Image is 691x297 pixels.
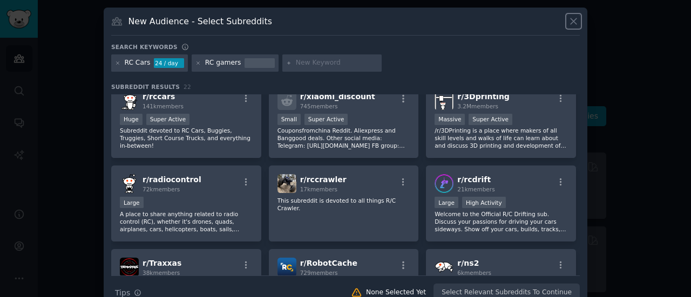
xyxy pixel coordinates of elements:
div: Small [277,114,301,125]
span: r/ Traxxas [143,259,181,267]
div: Massive [435,114,465,125]
div: Large [120,197,144,208]
span: 141k members [143,103,184,109]
h3: Search keywords [111,43,178,51]
p: This subreddit is devoted to all things R/C Crawler. [277,197,410,212]
span: Subreddit Results [111,83,180,91]
span: 72k members [143,186,180,192]
p: Couponsfromchina Reddit. Aliexpress and Banggood deals. Other social media: Telegram: [URL][DOMAI... [277,127,410,149]
span: 17k members [300,186,337,192]
span: r/ rccars [143,92,175,101]
span: 729 members [300,270,338,276]
p: A place to share anything related to radio control (RC), whether it's drones, quads, airplanes, c... [120,210,253,233]
img: radiocontrol [120,174,139,193]
h3: New Audience - Select Subreddits [128,16,272,27]
span: r/ RobotCache [300,259,357,267]
span: r/ 3Dprinting [457,92,510,101]
span: 21k members [457,186,494,192]
div: Huge [120,114,143,125]
div: Super Active [469,114,512,125]
img: Traxxas [120,258,139,277]
p: Welcome to the Official R/C Drifting sub. Discuss your passions for driving your cars sideways. S... [435,210,567,233]
span: 745 members [300,103,338,109]
img: rccars [120,91,139,110]
p: Subreddit devoted to RC Cars, Buggies, Truggies, Short Course Trucks, and everything in-between! [120,127,253,149]
div: Super Active [146,114,190,125]
div: Super Active [304,114,348,125]
p: /r/3DPrinting is a place where makers of all skill levels and walks of life can learn about and d... [435,127,567,149]
img: ns2 [435,258,453,277]
div: RC gamers [205,58,241,68]
span: r/ radiocontrol [143,175,201,184]
div: 24 / day [154,58,184,68]
span: 38k members [143,270,180,276]
div: High Activity [462,197,506,208]
div: RC Cars [125,58,151,68]
span: r/ xiaomi_discount [300,92,375,101]
img: 3Dprinting [435,91,453,110]
img: RobotCache [277,258,296,277]
img: rcdrift [435,174,453,193]
span: 3.2M members [457,103,498,109]
span: r/ ns2 [457,259,479,267]
input: New Keyword [296,58,378,68]
img: rccrawler [277,174,296,193]
div: Large [435,197,458,208]
span: 22 [184,84,191,90]
span: 6k members [457,270,491,276]
span: r/ rccrawler [300,175,347,184]
span: r/ rcdrift [457,175,491,184]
